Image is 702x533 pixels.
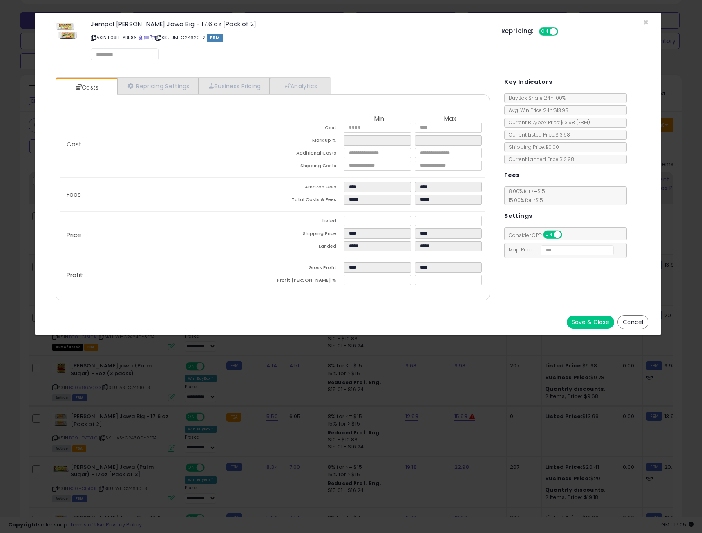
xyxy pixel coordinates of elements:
[117,78,198,94] a: Repricing Settings
[415,115,486,123] th: Max
[505,94,566,101] span: BuyBox Share 24h: 100%
[561,231,574,238] span: OFF
[505,197,543,204] span: 15.00 % for > $15
[501,28,534,34] h5: Repricing:
[91,21,489,27] h3: Jempol [PERSON_NAME] Jawa Big - 17.6 oz [Pack of 2]
[557,28,570,35] span: OFF
[617,315,648,329] button: Cancel
[344,115,415,123] th: Min
[643,16,648,28] span: ×
[273,123,344,135] td: Cost
[273,262,344,275] td: Gross Profit
[505,156,574,163] span: Current Landed Price: $13.98
[91,31,489,44] p: ASIN: B09HTYBR86 | SKU: JM-C24620-2
[505,119,590,126] span: Current Buybox Price:
[505,232,573,239] span: Consider CPT:
[273,241,344,254] td: Landed
[576,119,590,126] span: ( FBM )
[273,228,344,241] td: Shipping Price
[60,272,273,278] p: Profit
[505,188,545,204] span: 8.00 % for <= $15
[60,191,273,198] p: Fees
[505,131,570,138] span: Current Listed Price: $13.98
[150,34,155,41] a: Your listing only
[504,211,532,221] h5: Settings
[139,34,143,41] a: BuyBox page
[273,182,344,195] td: Amazon Fees
[273,216,344,228] td: Listed
[60,232,273,238] p: Price
[207,34,223,42] span: FBM
[560,119,590,126] span: $13.98
[273,275,344,288] td: Profit [PERSON_NAME] %
[504,170,520,180] h5: Fees
[273,161,344,173] td: Shipping Costs
[273,135,344,148] td: Mark up %
[505,246,614,253] span: Map Price:
[567,316,614,329] button: Save & Close
[505,107,568,114] span: Avg. Win Price 24h: $13.98
[144,34,149,41] a: All offer listings
[544,231,554,238] span: ON
[505,143,559,150] span: Shipping Price: $0.00
[273,148,344,161] td: Additional Costs
[270,78,330,94] a: Analytics
[504,77,552,87] h5: Key Indicators
[56,79,116,96] a: Costs
[198,78,270,94] a: Business Pricing
[540,28,550,35] span: ON
[273,195,344,207] td: Total Costs & Fees
[54,21,78,42] img: 41omdUSNQjL._SL60_.jpg
[60,141,273,148] p: Cost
